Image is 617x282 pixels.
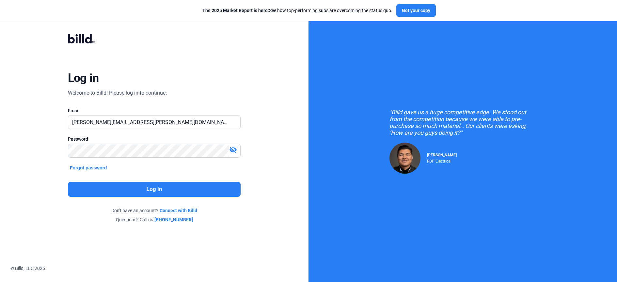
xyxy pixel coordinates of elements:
[68,164,109,171] button: Forgot password
[396,4,436,17] button: Get your copy
[202,7,392,14] div: See how top-performing subs are overcoming the status quo.
[229,146,237,154] mat-icon: visibility_off
[68,136,241,142] div: Password
[160,207,197,214] a: Connect with Billd
[68,182,241,197] button: Log in
[68,89,167,97] div: Welcome to Billd! Please log in to continue.
[68,107,241,114] div: Email
[389,143,420,174] img: Raul Pacheco
[202,8,269,13] span: The 2025 Market Report is here:
[427,153,457,157] span: [PERSON_NAME]
[68,207,241,214] div: Don't have an account?
[68,216,241,223] div: Questions? Call us
[68,71,99,85] div: Log in
[427,157,457,164] div: RDP Electrical
[389,109,536,136] div: "Billd gave us a huge competitive edge. We stood out from the competition because we were able to...
[154,216,193,223] a: [PHONE_NUMBER]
